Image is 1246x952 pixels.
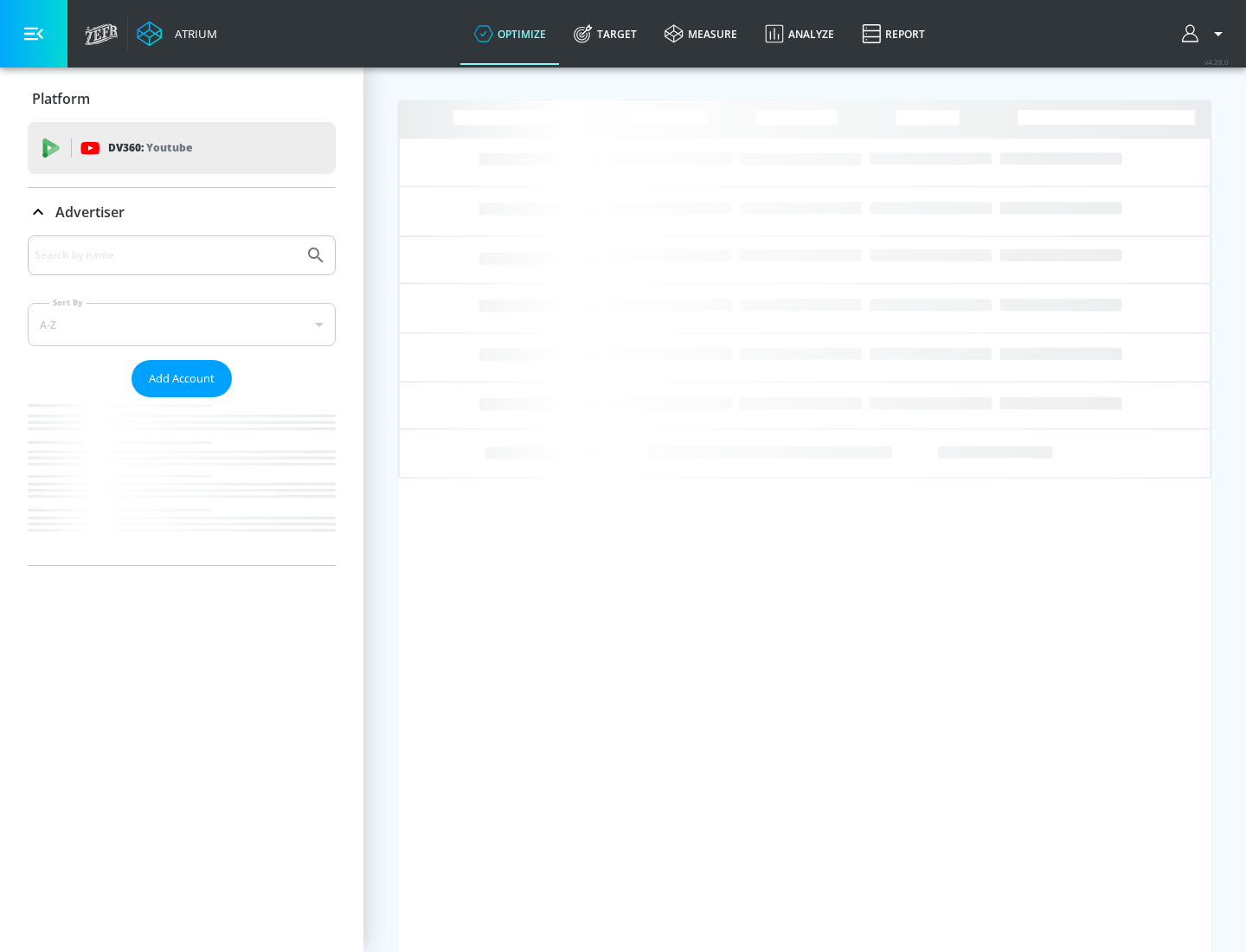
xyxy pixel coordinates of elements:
span: Add Account [149,369,215,389]
a: Atrium [137,21,217,47]
a: Target [560,3,651,65]
button: Add Account [132,360,232,397]
span: v 4.28.0 [1204,57,1229,67]
p: Advertiser [55,203,125,222]
div: Platform [28,74,336,123]
a: Report [848,3,939,65]
div: Advertiser [28,235,336,565]
div: DV360: Youtube [28,122,336,174]
nav: list of Advertiser [28,397,336,565]
input: Search by name [35,244,297,267]
label: Sort By [49,297,87,308]
p: DV360: [108,138,192,158]
a: measure [651,3,751,65]
a: Analyze [751,3,848,65]
div: Atrium [168,26,217,42]
div: Advertiser [28,188,336,236]
p: Platform [32,89,90,108]
a: optimize [460,3,560,65]
p: Youtube [146,138,192,157]
div: A-Z [28,303,336,346]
